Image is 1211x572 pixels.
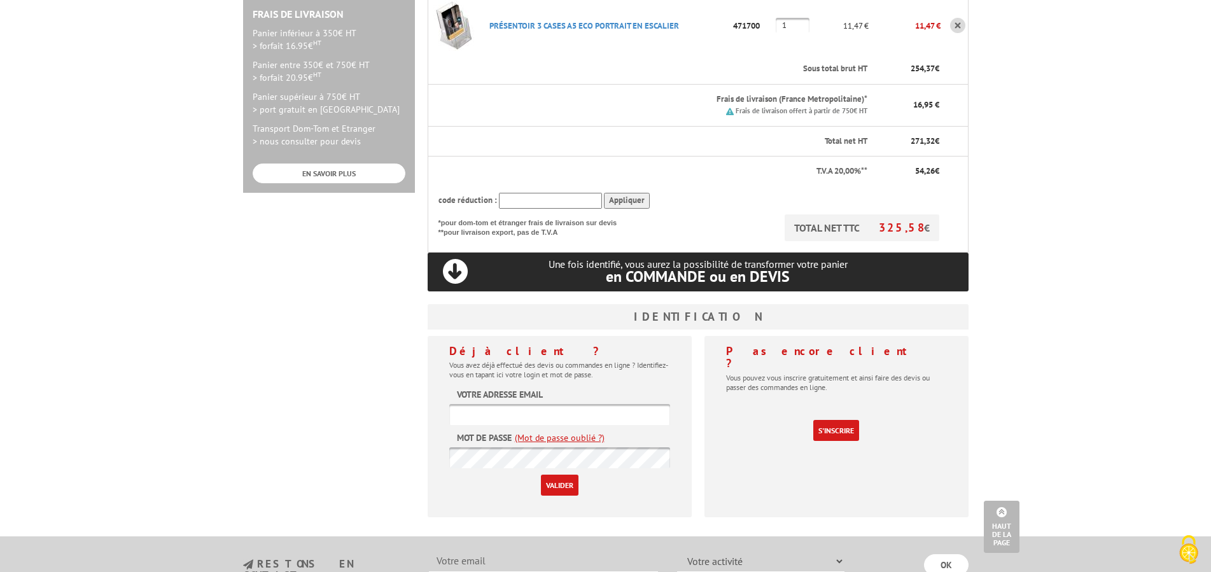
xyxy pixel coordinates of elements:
p: Panier inférieur à 350€ HT [253,27,405,52]
h4: Pas encore client ? [726,345,947,370]
h4: Déjà client ? [449,345,670,358]
th: Sous total brut HT [479,54,869,84]
input: Valider [541,475,578,496]
span: en COMMANDE ou en DEVIS [606,267,790,286]
sup: HT [313,70,321,79]
img: picto.png [726,108,734,115]
a: PRéSENTOIR 3 CASES A5 ECO PORTRAIT EN ESCALIER [489,20,679,31]
p: Vous pouvez vous inscrire gratuitement et ainsi faire des devis ou passer des commandes en ligne. [726,373,947,392]
span: 54,26 [915,165,935,176]
span: 271,32 [911,136,935,146]
p: Une fois identifié, vous aurez la possibilité de transformer votre panier [428,258,969,284]
p: Total net HT [438,136,868,148]
a: EN SAVOIR PLUS [253,164,405,183]
h2: Frais de Livraison [253,9,405,20]
p: Panier entre 350€ et 750€ HT [253,59,405,84]
sup: HT [313,38,321,47]
span: > port gratuit en [GEOGRAPHIC_DATA] [253,104,400,115]
span: > forfait 20.95€ [253,72,321,83]
p: *pour dom-tom et étranger frais de livraison sur devis **pour livraison export, pas de T.V.A [438,214,629,238]
p: Transport Dom-Tom et Etranger [253,122,405,148]
p: € [879,63,939,75]
p: T.V.A 20,00%** [438,165,868,178]
h3: Identification [428,304,969,330]
input: Votre email [429,550,658,572]
span: code réduction : [438,195,497,206]
a: (Mot de passe oublié ?) [515,431,605,444]
label: Votre adresse email [457,388,543,401]
button: Cookies (fenêtre modale) [1166,529,1211,572]
a: S'inscrire [813,420,859,441]
p: TOTAL NET TTC € [785,214,939,241]
span: > nous consulter pour devis [253,136,361,147]
p: 11,47 € [869,15,941,37]
span: 325,58 [879,220,924,235]
p: Frais de livraison (France Metropolitaine)* [489,94,868,106]
label: Mot de passe [457,431,512,444]
p: Vous avez déjà effectué des devis ou commandes en ligne ? Identifiez-vous en tapant ici votre log... [449,360,670,379]
img: Cookies (fenêtre modale) [1173,534,1205,566]
small: Frais de livraison offert à partir de 750€ HT [736,106,867,115]
p: 471700 [729,15,776,37]
p: € [879,136,939,148]
span: 16,95 € [913,99,939,110]
p: € [879,165,939,178]
input: Appliquer [604,193,650,209]
span: > forfait 16.95€ [253,40,321,52]
span: 254,37 [911,63,935,74]
a: Haut de la page [984,501,1019,553]
img: newsletter.jpg [243,559,253,570]
p: 11,47 € [809,15,869,37]
p: Panier supérieur à 750€ HT [253,90,405,116]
